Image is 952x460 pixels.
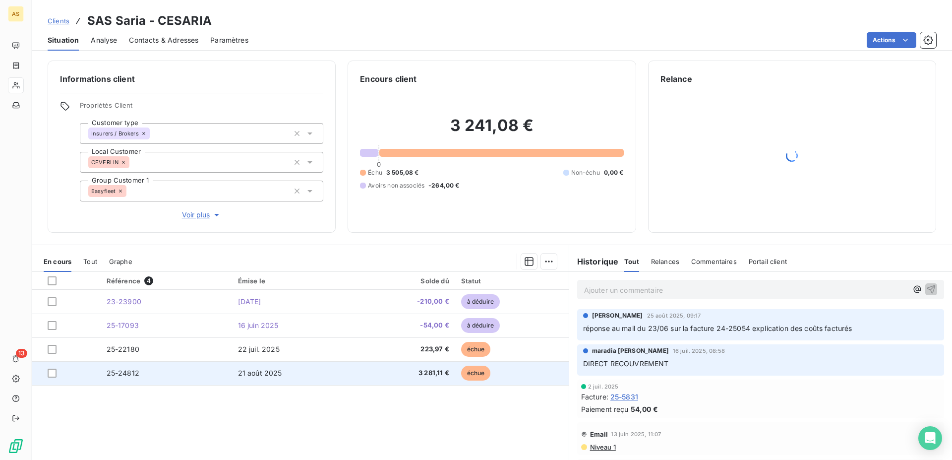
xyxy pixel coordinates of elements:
button: Actions [867,32,916,48]
span: -264,00 € [428,181,459,190]
span: 4 [144,276,153,285]
span: Insurers / Brokers [91,131,139,136]
span: Easyfleet [91,188,116,194]
span: 22 juil. 2025 [238,345,280,353]
span: Propriétés Client [80,101,323,115]
span: 16 juil. 2025, 08:58 [673,348,725,354]
span: Avoirs non associés [368,181,424,190]
h2: 3 241,08 € [360,116,623,145]
span: à déduire [461,294,500,309]
span: CEVERLIN [91,159,119,165]
span: Commentaires [691,258,737,265]
div: Référence [107,276,226,285]
button: Voir plus [80,209,323,220]
span: à déduire [461,318,500,333]
span: Facture : [581,392,608,402]
h6: Relance [660,73,924,85]
input: Ajouter une valeur [126,187,134,196]
span: 25-22180 [107,345,139,353]
span: Situation [48,35,79,45]
span: maradia [PERSON_NAME] [592,346,669,355]
span: 3 505,08 € [386,168,419,177]
span: échue [461,342,491,357]
span: Paiement reçu [581,404,629,414]
span: Échu [368,168,382,177]
span: 13 [16,349,27,358]
span: Portail client [749,258,787,265]
span: Contacts & Adresses [129,35,198,45]
span: 21 août 2025 [238,369,282,377]
span: 25-24812 [107,369,139,377]
span: 2 juil. 2025 [588,384,619,390]
span: Email [590,430,608,438]
div: Statut [461,277,563,285]
span: 25-5831 [610,392,638,402]
span: 54,00 € [631,404,658,414]
div: Solde dû [363,277,449,285]
span: Tout [83,258,97,265]
span: 25 août 2025, 09:17 [647,313,701,319]
span: 23-23900 [107,297,141,306]
a: Clients [48,16,69,26]
span: [PERSON_NAME] [592,311,643,320]
h6: Encours client [360,73,416,85]
span: [DATE] [238,297,261,306]
span: Paramètres [210,35,248,45]
span: Analyse [91,35,117,45]
span: Non-échu [571,168,600,177]
span: -54,00 € [363,321,449,330]
h6: Informations client [60,73,323,85]
div: AS [8,6,24,22]
span: DIRECT RECOUVREMENT [583,359,669,368]
span: Voir plus [182,210,222,220]
span: Tout [624,258,639,265]
div: Open Intercom Messenger [918,426,942,450]
h3: SAS Saria - CESARIA [87,12,212,30]
img: Logo LeanPay [8,438,24,454]
span: 25-17093 [107,321,139,329]
span: Graphe [109,258,132,265]
span: échue [461,366,491,381]
span: 0,00 € [604,168,624,177]
input: Ajouter une valeur [150,129,158,138]
span: 0 [377,160,381,168]
span: 223,97 € [363,344,449,354]
span: -210,00 € [363,297,449,307]
span: réponse au mail du 23/06 sur la facture 24-25054 explication des coûts facturés [583,324,852,332]
span: 16 juin 2025 [238,321,279,329]
span: En cours [44,258,71,265]
div: Émise le [238,277,351,285]
input: Ajouter une valeur [129,158,137,167]
span: Niveau 1 [589,443,616,451]
span: 3 281,11 € [363,368,449,378]
h6: Historique [569,256,619,267]
span: Clients [48,17,69,25]
span: Relances [651,258,679,265]
span: 13 juin 2025, 11:07 [611,431,661,437]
